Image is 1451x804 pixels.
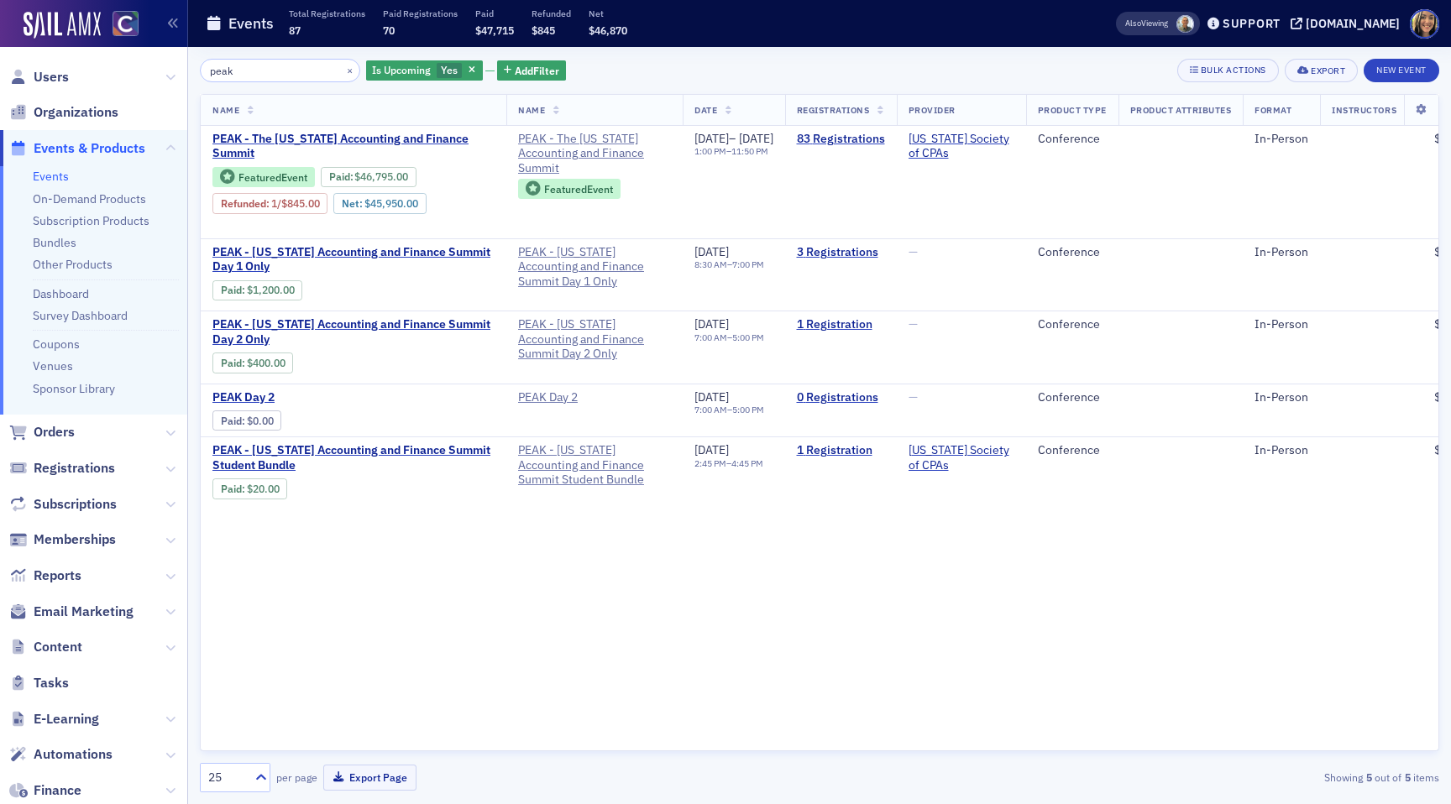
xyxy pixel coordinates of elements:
[212,245,495,274] a: PEAK - [US_STATE] Accounting and Finance Summit Day 1 Only
[9,638,82,656] a: Content
[34,603,134,621] span: Email Marketing
[694,457,726,469] time: 2:45 PM
[9,139,145,158] a: Events & Products
[212,193,327,213] div: Refunded: 125 - $4679500
[1130,104,1231,116] span: Product Attributes
[694,104,717,116] span: Date
[212,478,287,499] div: Paid: 2 - $2000
[1332,104,1396,116] span: Instructors
[532,23,555,37] span: $845
[797,390,885,405] a: 0 Registrations
[1038,770,1439,785] div: Showing out of items
[694,244,729,259] span: [DATE]
[364,197,418,210] span: $45,950.00
[238,173,307,182] div: Featured Event
[694,316,729,332] span: [DATE]
[694,389,729,405] span: [DATE]
[212,132,495,161] a: PEAK - The [US_STATE] Accounting and Finance Summit
[1401,770,1413,785] strong: 5
[9,68,69,86] a: Users
[343,62,358,77] button: ×
[797,104,870,116] span: Registrations
[515,63,559,78] span: Add Filter
[221,284,247,296] span: :
[9,603,134,621] a: Email Marketing
[497,60,566,81] button: AddFilter
[694,405,764,415] div: –
[1125,18,1168,29] span: Viewing
[909,389,918,405] span: —
[694,404,727,415] time: 7:00 AM
[518,443,671,488] span: PEAK - Colorado Accounting and Finance Summit Student Bundle
[9,530,116,549] a: Memberships
[9,495,117,514] a: Subscriptions
[731,457,763,469] time: 4:45 PM
[247,284,295,296] span: $1,200.00
[1038,132,1107,147] div: Conference
[518,317,671,362] span: PEAK - Colorado Accounting and Finance Summit Day 2 Only
[518,132,671,176] a: PEAK - The [US_STATE] Accounting and Finance Summit
[221,483,247,495] span: :
[797,317,885,332] a: 1 Registration
[694,259,764,270] div: –
[9,674,69,692] a: Tasks
[212,390,495,405] span: PEAK Day 2
[34,710,99,728] span: E-Learning
[323,765,416,791] button: Export Page
[1306,16,1400,31] div: [DOMAIN_NAME]
[34,495,117,514] span: Subscriptions
[1038,317,1107,332] div: Conference
[1255,317,1308,332] div: In-Person
[33,213,149,228] a: Subscription Products
[366,60,483,81] div: Yes
[212,317,495,347] span: PEAK - Colorado Accounting and Finance Summit Day 2 Only
[909,104,956,116] span: Provider
[518,317,671,362] a: PEAK - [US_STATE] Accounting and Finance Summit Day 2 Only
[909,132,1014,161] a: [US_STATE] Society of CPAs
[212,280,302,300] div: Paid: 6 - $120000
[383,8,458,19] p: Paid Registrations
[532,8,571,19] p: Refunded
[694,132,773,147] div: –
[9,423,75,441] a: Orders
[34,745,113,764] span: Automations
[731,145,768,157] time: 11:50 PM
[589,8,627,19] p: Net
[33,257,113,272] a: Other Products
[441,63,458,76] span: Yes
[518,390,671,405] span: PEAK Day 2
[9,566,81,585] a: Reports
[113,11,139,37] img: SailAMX
[1255,443,1308,458] div: In-Person
[247,415,274,427] span: $0.00
[1255,104,1291,116] span: Format
[34,530,116,549] span: Memberships
[797,132,885,147] a: 83 Registrations
[24,12,101,39] img: SailAMX
[383,23,395,37] span: 70
[34,674,69,692] span: Tasks
[212,132,495,161] span: PEAK - The Colorado Accounting and Finance Summit
[1223,16,1281,31] div: Support
[909,316,918,332] span: —
[208,769,245,786] div: 25
[33,191,146,206] a: On-Demand Products
[732,258,764,270] time: 7:00 PM
[34,68,69,86] span: Users
[1038,443,1107,458] div: Conference
[33,308,128,323] a: Survey Dashboard
[281,197,320,210] span: $845.00
[276,770,317,785] label: per page
[694,258,727,270] time: 8:30 AM
[212,167,315,188] div: Featured Event
[1291,18,1406,29] button: [DOMAIN_NAME]
[321,167,416,187] div: Paid: 125 - $4679500
[221,415,247,427] span: :
[33,337,80,352] a: Coupons
[694,332,727,343] time: 7:00 AM
[1038,390,1107,405] div: Conference
[1364,59,1439,82] button: New Event
[909,443,1014,472] span: Colorado Society of CPAs
[34,103,118,122] span: Organizations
